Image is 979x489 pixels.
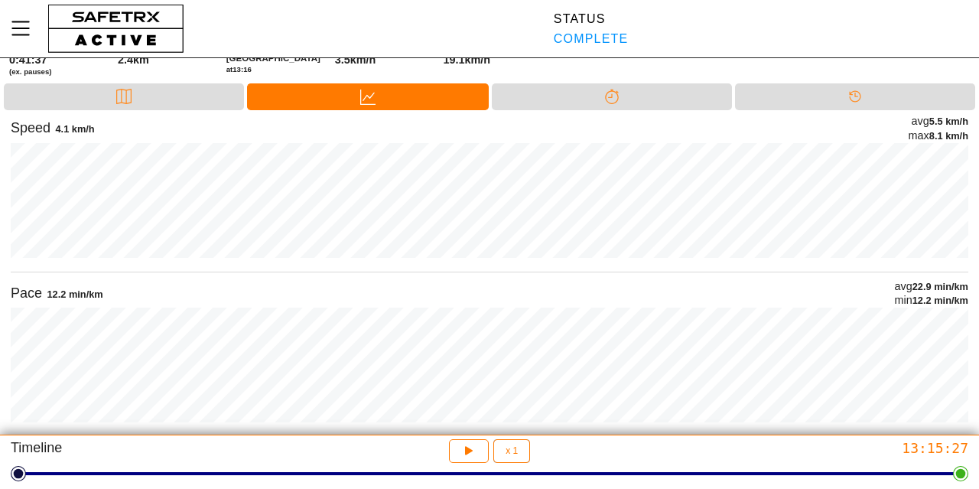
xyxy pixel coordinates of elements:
div: Status [554,12,629,26]
div: Pace [11,285,42,302]
div: max [909,129,968,143]
div: Timeline [11,439,327,463]
div: 4.1 km/h [55,123,94,136]
div: Map [4,83,244,110]
span: 19.1km/h [444,54,491,66]
div: 13:15:27 [652,439,968,457]
span: x 1 [506,446,518,455]
button: x 1 [493,439,530,463]
div: avg [909,114,968,129]
div: 12.2 min/km [47,289,102,302]
div: Complete [554,32,629,46]
div: Data [247,83,488,110]
span: at 13:16 [226,65,252,73]
span: (ex. pauses) [9,67,107,77]
span: 3.5km/h [335,54,376,66]
span: 22.9 min/km [912,281,968,292]
div: Splits [492,83,732,110]
span: 12.2 min/km [912,295,968,306]
div: avg [895,279,968,294]
span: 5.5 km/h [929,116,968,127]
span: 8.1 km/h [929,130,968,142]
div: min [895,293,968,308]
span: [GEOGRAPHIC_DATA] [226,54,320,63]
span: 0:41:37 [9,54,47,66]
div: Timeline [735,83,975,110]
div: Speed [11,119,50,137]
span: 2.4km [118,54,149,66]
